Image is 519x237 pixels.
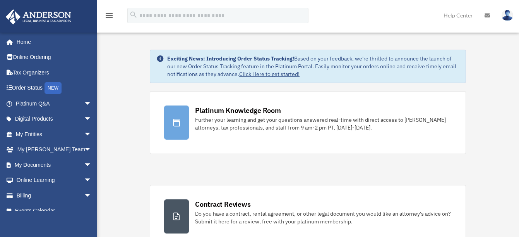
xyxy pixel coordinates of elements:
[84,142,99,158] span: arrow_drop_down
[84,188,99,204] span: arrow_drop_down
[502,10,513,21] img: User Pic
[5,157,103,173] a: My Documentsarrow_drop_down
[104,14,114,20] a: menu
[195,199,250,209] div: Contract Reviews
[5,50,103,65] a: Online Ordering
[195,116,452,131] div: Further your learning and get your questions answered real-time with direct access to [PERSON_NAM...
[5,96,103,111] a: Platinum Q&Aarrow_drop_down
[129,10,138,19] i: search
[195,106,281,115] div: Platinum Knowledge Room
[5,65,103,80] a: Tax Organizers
[5,142,103,157] a: My [PERSON_NAME] Teamarrow_drop_down
[84,96,99,112] span: arrow_drop_down
[5,173,103,188] a: Online Learningarrow_drop_down
[84,157,99,173] span: arrow_drop_down
[5,203,103,219] a: Events Calendar
[195,210,452,225] div: Do you have a contract, rental agreement, or other legal document you would like an attorney's ad...
[5,80,103,96] a: Order StatusNEW
[167,55,294,62] strong: Exciting News: Introducing Order Status Tracking!
[5,126,103,142] a: My Entitiesarrow_drop_down
[5,34,99,50] a: Home
[84,126,99,142] span: arrow_drop_down
[84,111,99,127] span: arrow_drop_down
[150,91,466,154] a: Platinum Knowledge Room Further your learning and get your questions answered real-time with dire...
[239,71,300,78] a: Click Here to get started!
[167,55,459,78] div: Based on your feedback, we're thrilled to announce the launch of our new Order Status Tracking fe...
[84,173,99,189] span: arrow_drop_down
[5,111,103,127] a: Digital Productsarrow_drop_down
[5,188,103,203] a: Billingarrow_drop_down
[45,82,62,94] div: NEW
[104,11,114,20] i: menu
[3,9,74,24] img: Anderson Advisors Platinum Portal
